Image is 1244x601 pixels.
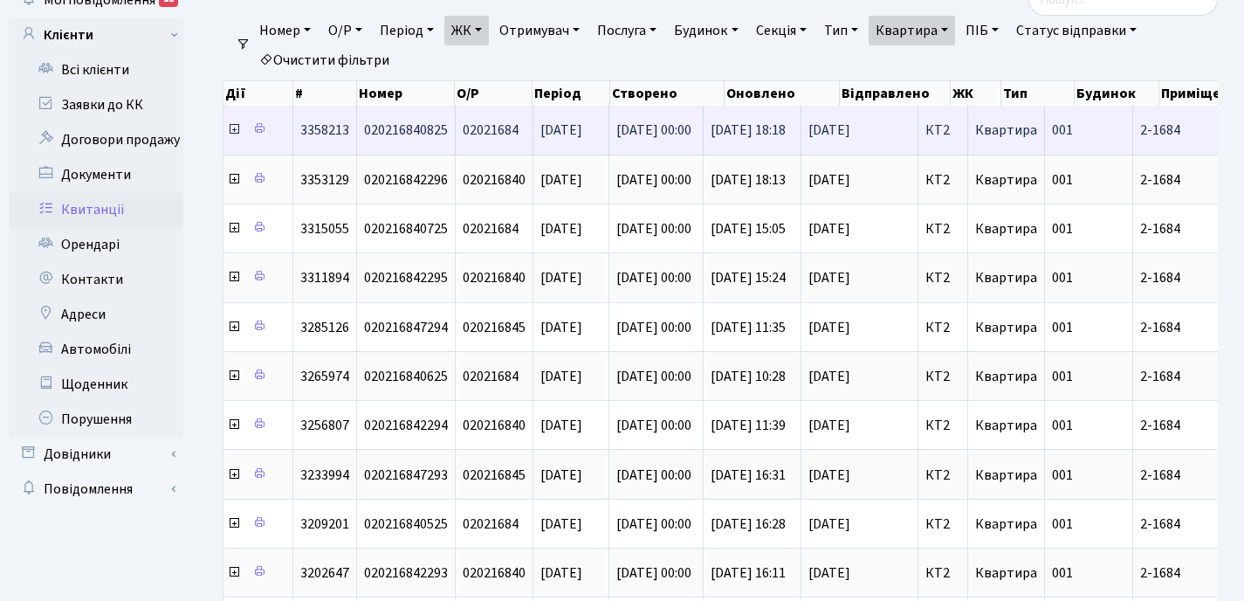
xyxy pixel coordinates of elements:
a: Автомобілі [9,332,183,367]
span: [DATE] [540,318,582,337]
th: Період [533,81,610,106]
th: Створено [610,81,725,106]
span: КТ2 [925,418,960,432]
span: [DATE] [540,268,582,287]
span: [DATE] [540,170,582,190]
span: 001 [1052,367,1073,386]
span: Квартира [975,563,1037,583]
span: Квартира [975,268,1037,287]
span: [DATE] [540,466,582,485]
span: 020216845 [463,466,526,485]
a: Послуга [590,16,663,45]
span: 001 [1052,416,1073,435]
span: 3311894 [300,268,349,287]
span: [DATE] 00:00 [616,268,691,287]
span: Квартира [975,515,1037,534]
a: Адреси [9,297,183,332]
a: Клієнти [9,17,183,52]
span: [DATE] [540,219,582,238]
span: [DATE] [540,416,582,435]
span: [DATE] 15:05 [711,219,786,238]
span: 02021684 [463,367,519,386]
span: 2-1684 [1140,123,1239,137]
span: [DATE] 11:39 [711,416,786,435]
span: [DATE] 16:28 [711,515,786,534]
a: О/Р [321,16,369,45]
a: Номер [252,16,318,45]
a: Документи [9,157,183,192]
span: 020216840 [463,563,526,583]
span: 2-1684 [1140,468,1239,482]
span: Квартира [975,170,1037,190]
span: [DATE] 00:00 [616,466,691,485]
span: 2-1684 [1140,321,1239,335]
span: Квартира [975,219,1037,238]
span: [DATE] 10:28 [711,367,786,386]
span: 001 [1052,318,1073,337]
span: 3209201 [300,515,349,534]
span: 2-1684 [1140,173,1239,187]
a: Порушення [9,402,183,437]
span: 3256807 [300,416,349,435]
span: [DATE] 00:00 [616,563,691,583]
span: 020216840825 [364,121,448,140]
th: Тип [1001,81,1075,106]
span: 020216840525 [364,515,448,534]
span: 3265974 [300,367,349,386]
a: Статус відправки [1009,16,1144,45]
span: 001 [1052,563,1073,583]
span: [DATE] 16:31 [711,466,786,485]
a: Отримувач [492,16,587,45]
span: КТ2 [925,566,960,580]
span: КТ2 [925,370,960,383]
span: [DATE] [808,418,911,432]
span: КТ2 [925,468,960,482]
span: [DATE] 00:00 [616,170,691,190]
span: 020216840 [463,268,526,287]
span: [DATE] [808,271,911,285]
span: [DATE] [808,370,911,383]
span: 020216847294 [364,318,448,337]
span: 020216840 [463,416,526,435]
span: 2-1684 [1140,222,1239,236]
span: 2-1684 [1140,566,1239,580]
span: 3315055 [300,219,349,238]
span: 020216842295 [364,268,448,287]
span: [DATE] [808,222,911,236]
span: [DATE] 11:35 [711,318,786,337]
span: 020216842296 [364,170,448,190]
span: [DATE] 00:00 [616,515,691,534]
a: Договори продажу [9,122,183,157]
a: ПІБ [959,16,1006,45]
span: 020216842293 [364,563,448,583]
a: Секція [749,16,814,45]
span: [DATE] [540,121,582,140]
span: 3353129 [300,170,349,190]
span: 2-1684 [1140,271,1239,285]
span: 3358213 [300,121,349,140]
span: 001 [1052,268,1073,287]
span: КТ2 [925,222,960,236]
span: Квартира [975,121,1037,140]
a: Щоденник [9,367,183,402]
span: Квартира [975,367,1037,386]
span: [DATE] 00:00 [616,318,691,337]
a: Заявки до КК [9,87,183,122]
span: [DATE] 00:00 [616,367,691,386]
a: Тип [817,16,865,45]
span: 02021684 [463,121,519,140]
a: Квартира [869,16,955,45]
span: 001 [1052,170,1073,190]
span: 001 [1052,219,1073,238]
th: Будинок [1075,81,1158,106]
span: 001 [1052,466,1073,485]
a: Період [373,16,441,45]
th: # [293,81,357,106]
span: КТ2 [925,123,960,137]
th: ЖК [951,81,1001,106]
a: Контакти [9,262,183,297]
span: [DATE] 00:00 [616,121,691,140]
span: 020216840 [463,170,526,190]
span: 001 [1052,121,1073,140]
a: Квитанції [9,192,183,227]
